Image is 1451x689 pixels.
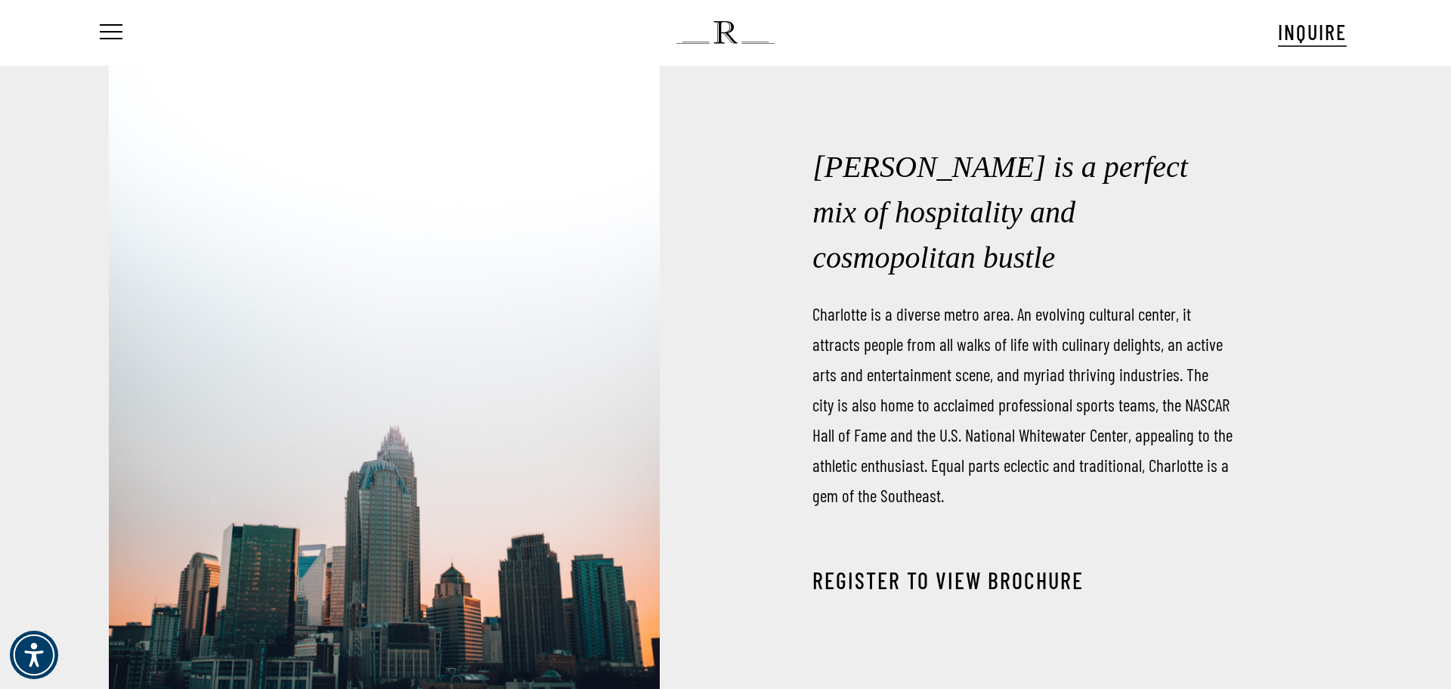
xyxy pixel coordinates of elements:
[1278,17,1347,47] a: INQUIRE
[812,299,1233,511] p: Charlotte is a diverse metro area. An evolving cultural center, it attracts people from all walks...
[812,144,1233,281] h2: [PERSON_NAME] is a perfect mix of hospitality and cosmopolitan bustle
[10,631,58,679] div: Accessibility Menu
[1278,19,1347,45] span: INQUIRE
[676,21,774,44] img: The Regent
[812,566,1084,594] a: REGISTER TO VIEW BROCHURE
[97,25,122,41] a: Navigation Menu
